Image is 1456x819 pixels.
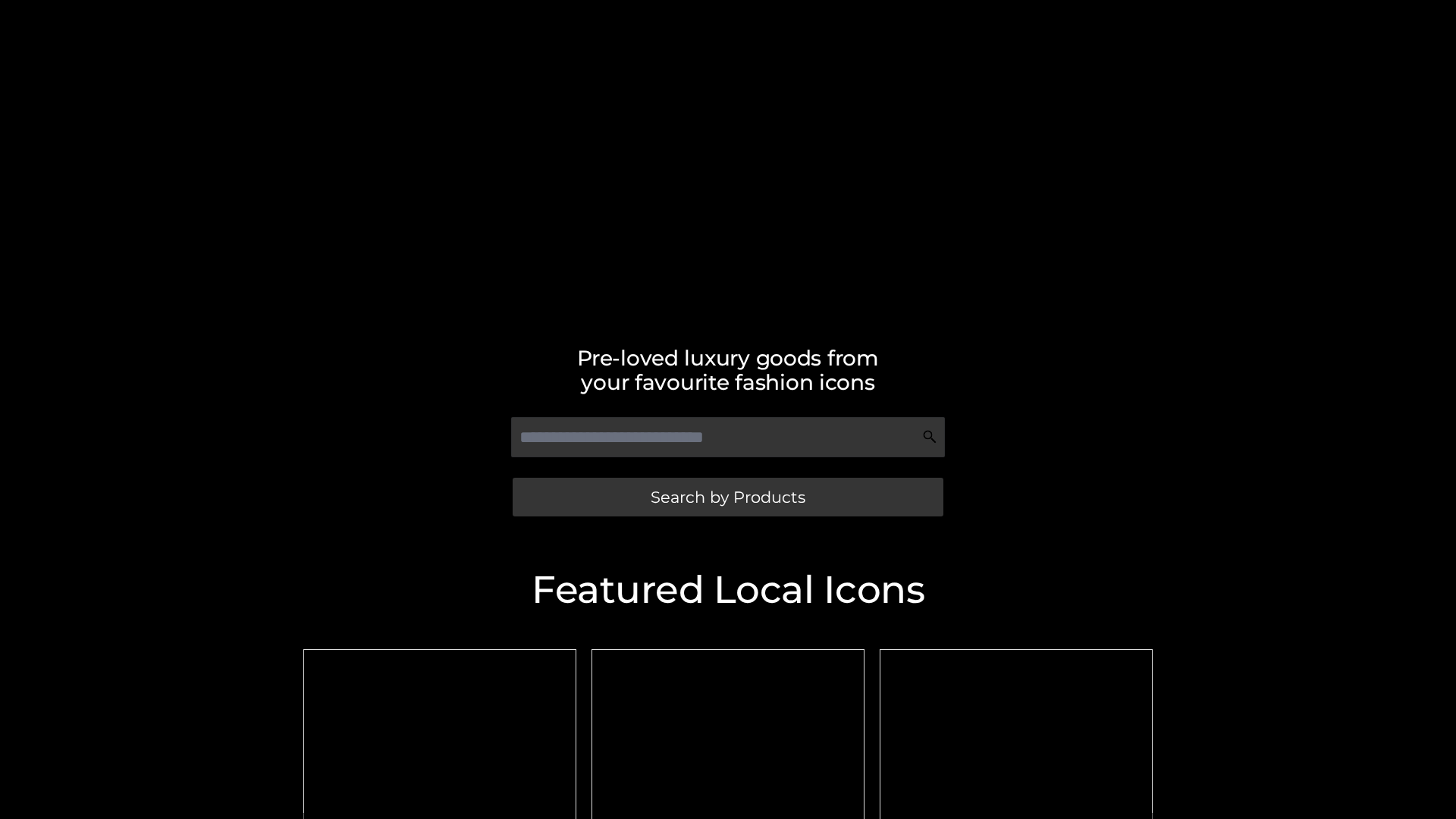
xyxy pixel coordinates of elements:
[296,346,1160,394] h2: Pre-loved luxury goods from your favourite fashion icons
[296,571,1160,609] h2: Featured Local Icons​
[651,489,805,505] span: Search by Products
[513,478,943,516] a: Search by Products
[922,429,937,444] img: Search Icon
